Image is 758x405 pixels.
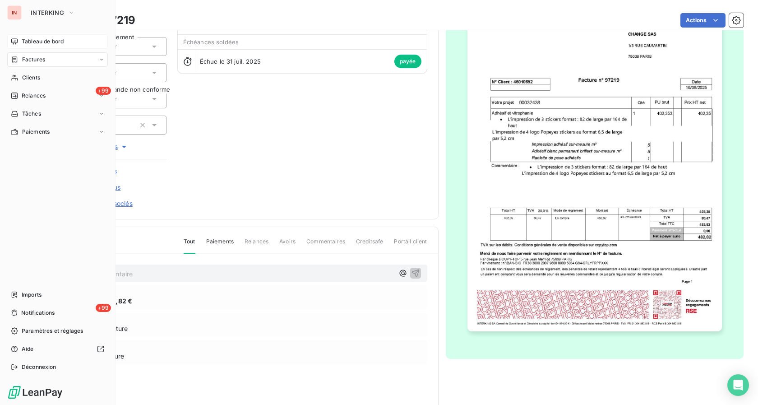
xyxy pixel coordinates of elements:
[7,5,22,20] div: IN
[22,291,42,299] span: Imports
[22,327,83,335] span: Paramètres et réglages
[22,110,41,118] span: Tâches
[22,92,46,100] span: Relances
[22,37,64,46] span: Tableau de bord
[22,345,34,353] span: Aide
[22,74,40,82] span: Clients
[279,237,296,253] span: Avoirs
[306,237,345,253] span: Commentaires
[184,237,195,254] span: Tout
[7,342,108,356] a: Aide
[22,363,56,371] span: Déconnexion
[394,237,427,253] span: Portail client
[356,237,384,253] span: Creditsafe
[7,385,63,400] img: Logo LeanPay
[200,58,261,65] span: Échue le 31 juil. 2025
[96,304,111,312] span: +99
[22,128,50,136] span: Paiements
[727,374,749,396] div: Open Intercom Messenger
[21,309,55,317] span: Notifications
[103,296,132,306] span: 482,82 €
[22,56,45,64] span: Factures
[394,55,421,68] span: payée
[206,237,234,253] span: Paiements
[245,237,268,253] span: Relances
[31,9,64,16] span: INTERKING
[680,13,726,28] button: Actions
[96,87,111,95] span: +99
[183,38,239,46] span: Échéances soldées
